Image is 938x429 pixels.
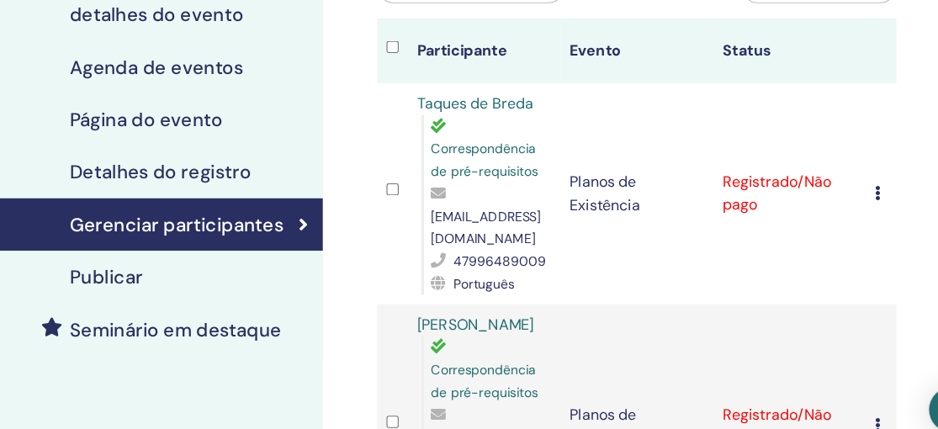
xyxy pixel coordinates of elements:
font: [EMAIL_ADDRESS][DOMAIN_NAME] [434,210,533,246]
font: Seminário em destaque [109,309,299,331]
font: Planos de Existência [559,387,622,426]
font: Publicar [109,262,175,283]
font: Planos de Existência [559,178,622,217]
font: Status [695,61,739,78]
font: Ações em massa [399,3,504,20]
div: Abra o Intercom Messenger [881,372,921,412]
font: Participante [421,61,502,78]
font: Página do evento [109,120,246,142]
font: Gerenciar participantes [109,214,301,236]
font: Detalhes do registro [109,167,272,189]
a: Taques de Breda [421,108,526,125]
font: Evento [559,61,605,78]
font: detalhes do evento [109,26,265,48]
font: Português [454,271,509,286]
font: Agenda de eventos [109,73,265,95]
font: Correspondência de pré-requisitos [434,348,530,384]
font: Correspondência de pré-requisitos [434,150,530,185]
a: [PERSON_NAME] [421,306,527,324]
font: 47996489009 [454,251,538,266]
